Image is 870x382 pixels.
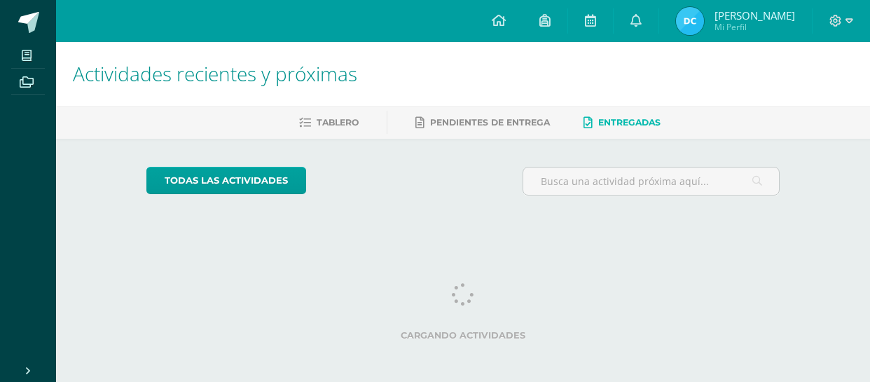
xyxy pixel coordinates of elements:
[146,330,780,341] label: Cargando actividades
[415,111,550,134] a: Pendientes de entrega
[584,111,661,134] a: Entregadas
[299,111,359,134] a: Tablero
[73,60,357,87] span: Actividades recientes y próximas
[598,117,661,128] span: Entregadas
[430,117,550,128] span: Pendientes de entrega
[714,21,795,33] span: Mi Perfil
[714,8,795,22] span: [PERSON_NAME]
[317,117,359,128] span: Tablero
[676,7,704,35] img: 06c843b541221984c6119e2addf5fdcd.png
[146,167,306,194] a: todas las Actividades
[523,168,780,195] input: Busca una actividad próxima aquí...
